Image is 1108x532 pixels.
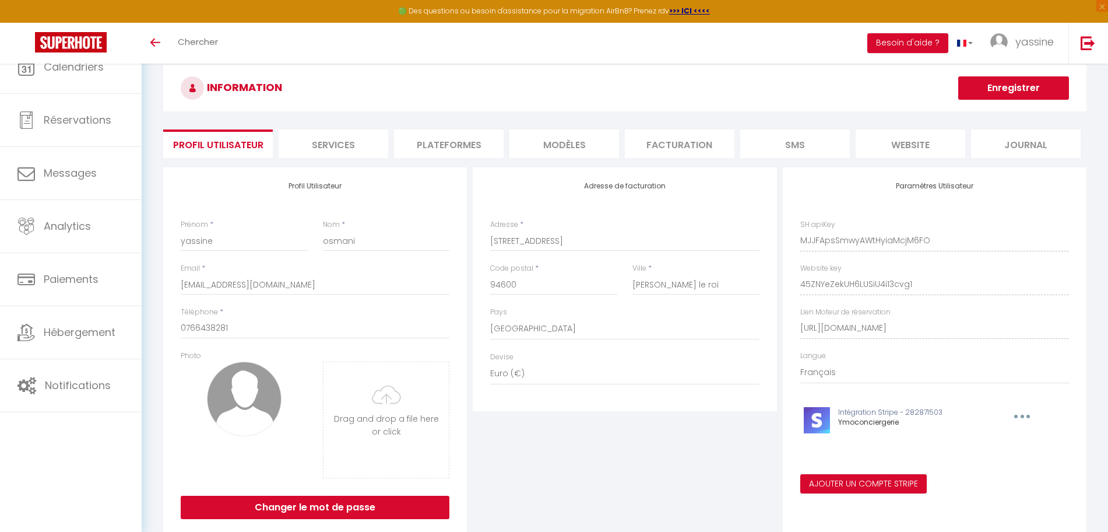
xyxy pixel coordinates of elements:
button: Changer le mot de passe [181,496,449,519]
li: Facturation [625,129,734,158]
li: Profil Utilisateur [163,129,273,158]
label: Devise [490,352,513,363]
li: Journal [971,129,1081,158]
img: Super Booking [35,32,107,52]
img: logout [1081,36,1095,50]
label: SH apiKey [800,219,835,230]
span: Chercher [178,36,218,48]
label: Website key [800,263,842,274]
a: Chercher [169,23,227,64]
label: Code postal [490,263,533,274]
img: avatar.png [207,362,282,436]
button: Enregistrer [958,76,1069,100]
span: Messages [44,166,97,180]
label: Langue [800,351,826,362]
span: Paiements [44,272,99,286]
label: Téléphone [181,307,218,318]
span: yassine [1015,34,1054,49]
span: Analytics [44,219,91,233]
button: Besoin d'aide ? [867,33,948,53]
label: Lien Moteur de réservation [800,307,891,318]
h3: INFORMATION [163,65,1086,111]
li: SMS [740,129,850,158]
a: ... yassine [982,23,1068,64]
li: Services [279,129,388,158]
label: Pays [490,307,507,318]
label: Ville [632,263,646,274]
img: stripe-logo.jpeg [804,407,830,433]
span: Hébergement [44,325,115,339]
button: Ajouter un compte Stripe [800,474,927,494]
img: ... [990,33,1008,51]
li: website [856,129,965,158]
label: Adresse [490,219,518,230]
li: MODÈLES [509,129,619,158]
span: Notifications [45,378,111,393]
span: Calendriers [44,60,104,74]
label: Prénom [181,219,208,230]
a: >>> ICI <<<< [669,6,710,16]
label: Nom [323,219,340,230]
span: Ymoconciergerie [838,417,899,427]
label: Photo [181,351,201,362]
label: Email [181,263,200,274]
li: Plateformes [394,129,504,158]
h4: Adresse de facturation [490,182,759,190]
h4: Paramètres Utilisateur [800,182,1069,190]
span: Réservations [44,113,111,127]
h4: Profil Utilisateur [181,182,449,190]
p: Intégration Stripe - 282871503 [838,407,987,418]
